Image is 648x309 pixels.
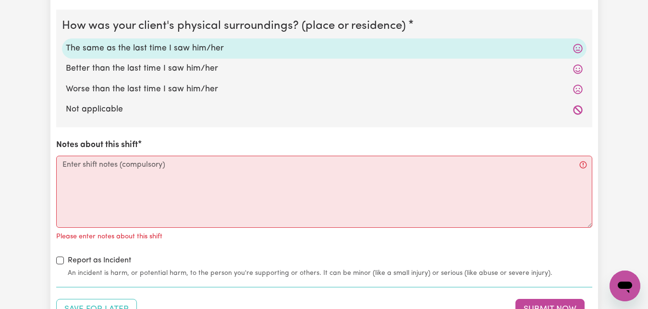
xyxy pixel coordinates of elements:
[66,103,583,116] label: Not applicable
[62,17,410,35] legend: How was your client's physical surroundings? (place or residence)
[56,232,162,242] p: Please enter notes about this shift
[66,83,583,96] label: Worse than the last time I saw him/her
[66,62,583,75] label: Better than the last time I saw him/her
[68,255,131,266] label: Report as Incident
[56,139,138,151] label: Notes about this shift
[66,42,583,55] label: The same as the last time I saw him/her
[610,271,640,301] iframe: Button to launch messaging window
[68,268,592,278] small: An incident is harm, or potential harm, to the person you're supporting or others. It can be mino...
